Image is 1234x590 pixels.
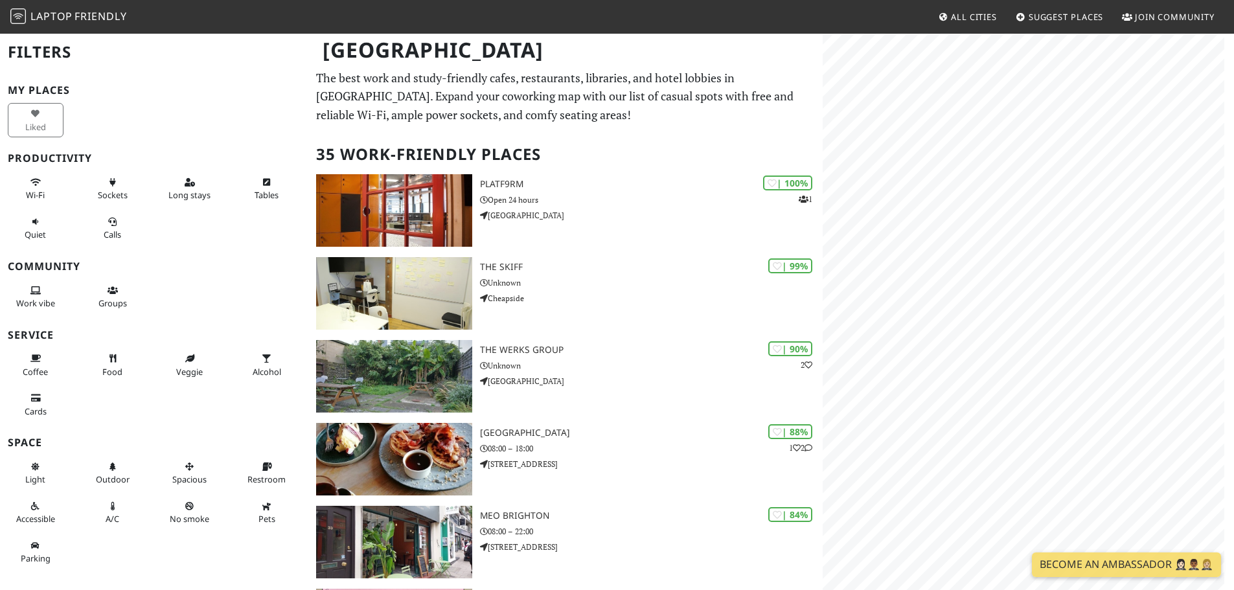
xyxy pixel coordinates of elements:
[26,189,45,201] span: Stable Wi-Fi
[768,424,812,439] div: | 88%
[8,260,301,273] h3: Community
[10,8,26,24] img: LaptopFriendly
[98,297,127,309] span: Group tables
[480,442,823,455] p: 08:00 – 18:00
[85,280,141,314] button: Groups
[480,510,823,521] h3: MEO Brighton
[172,473,207,485] span: Spacious
[308,174,823,247] a: PLATF9RM | 100% 1 PLATF9RM Open 24 hours [GEOGRAPHIC_DATA]
[480,209,823,221] p: [GEOGRAPHIC_DATA]
[162,348,218,382] button: Veggie
[801,359,812,371] p: 2
[1029,11,1104,23] span: Suggest Places
[316,135,815,174] h2: 35 Work-Friendly Places
[316,340,472,413] img: The Werks Group
[96,473,130,485] span: Outdoor area
[25,405,47,417] span: Credit cards
[1011,5,1109,28] a: Suggest Places
[480,345,823,356] h3: The Werks Group
[8,211,63,245] button: Quiet
[85,456,141,490] button: Outdoor
[255,189,279,201] span: Work-friendly tables
[85,348,141,382] button: Food
[106,513,119,525] span: Air conditioned
[162,495,218,530] button: No smoke
[480,427,823,438] h3: [GEOGRAPHIC_DATA]
[239,348,295,382] button: Alcohol
[10,6,127,28] a: LaptopFriendly LaptopFriendly
[253,366,281,378] span: Alcohol
[480,262,823,273] h3: The Skiff
[168,189,211,201] span: Long stays
[8,387,63,422] button: Cards
[102,366,122,378] span: Food
[85,211,141,245] button: Calls
[104,229,121,240] span: Video/audio calls
[16,297,55,309] span: People working
[8,152,301,165] h3: Productivity
[8,348,63,382] button: Coffee
[316,69,815,124] p: The best work and study-friendly cafes, restaurants, libraries, and hotel lobbies in [GEOGRAPHIC_...
[170,513,209,525] span: Smoke free
[799,193,812,205] p: 1
[8,535,63,569] button: Parking
[312,32,820,68] h1: [GEOGRAPHIC_DATA]
[789,442,812,454] p: 1 2
[74,9,126,23] span: Friendly
[85,495,141,530] button: A/C
[316,423,472,495] img: WOLFOX AVENUE
[8,495,63,530] button: Accessible
[768,258,812,273] div: | 99%
[98,189,128,201] span: Power sockets
[316,174,472,247] img: PLATF9RM
[162,456,218,490] button: Spacious
[768,341,812,356] div: | 90%
[480,179,823,190] h3: PLATF9RM
[85,172,141,206] button: Sockets
[239,172,295,206] button: Tables
[933,5,1002,28] a: All Cities
[308,506,823,578] a: MEO Brighton | 84% MEO Brighton 08:00 – 22:00 [STREET_ADDRESS]
[480,458,823,470] p: [STREET_ADDRESS]
[763,176,812,190] div: | 100%
[239,495,295,530] button: Pets
[8,32,301,72] h2: Filters
[316,257,472,330] img: The Skiff
[239,456,295,490] button: Restroom
[176,366,203,378] span: Veggie
[480,375,823,387] p: [GEOGRAPHIC_DATA]
[8,172,63,206] button: Wi-Fi
[8,280,63,314] button: Work vibe
[480,194,823,206] p: Open 24 hours
[316,506,472,578] img: MEO Brighton
[162,172,218,206] button: Long stays
[1135,11,1215,23] span: Join Community
[8,329,301,341] h3: Service
[951,11,997,23] span: All Cities
[21,552,51,564] span: Parking
[16,513,55,525] span: Accessible
[30,9,73,23] span: Laptop
[768,507,812,522] div: | 84%
[8,456,63,490] button: Light
[1117,5,1220,28] a: Join Community
[25,473,45,485] span: Natural light
[308,423,823,495] a: WOLFOX AVENUE | 88% 12 [GEOGRAPHIC_DATA] 08:00 – 18:00 [STREET_ADDRESS]
[480,359,823,372] p: Unknown
[25,229,46,240] span: Quiet
[308,257,823,330] a: The Skiff | 99% The Skiff Unknown Cheapside
[247,473,286,485] span: Restroom
[480,525,823,538] p: 08:00 – 22:00
[23,366,48,378] span: Coffee
[308,340,823,413] a: The Werks Group | 90% 2 The Werks Group Unknown [GEOGRAPHIC_DATA]
[480,292,823,304] p: Cheapside
[258,513,275,525] span: Pet friendly
[480,277,823,289] p: Unknown
[8,84,301,96] h3: My Places
[8,437,301,449] h3: Space
[480,541,823,553] p: [STREET_ADDRESS]
[1032,552,1221,577] a: Become an Ambassador 🤵🏻‍♀️🤵🏾‍♂️🤵🏼‍♀️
